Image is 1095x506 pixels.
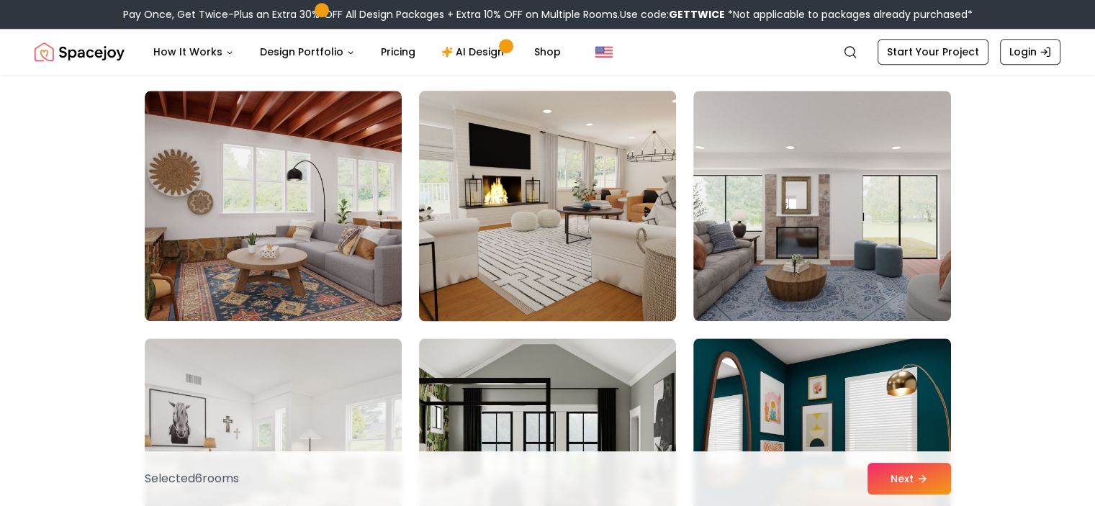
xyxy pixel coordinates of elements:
[145,470,239,487] p: Selected 6 room s
[123,7,973,22] div: Pay Once, Get Twice-Plus an Extra 30% OFF All Design Packages + Extra 10% OFF on Multiple Rooms.
[1000,39,1060,65] a: Login
[595,43,613,60] img: United States
[868,463,951,494] button: Next
[142,37,245,66] button: How It Works
[248,37,366,66] button: Design Portfolio
[35,37,125,66] a: Spacejoy
[693,91,950,321] img: Room room-21
[725,7,973,22] span: *Not applicable to packages already purchased*
[669,7,725,22] b: GETTWICE
[35,37,125,66] img: Spacejoy Logo
[878,39,988,65] a: Start Your Project
[620,7,725,22] span: Use code:
[35,29,1060,75] nav: Global
[369,37,427,66] a: Pricing
[430,37,520,66] a: AI Design
[142,37,572,66] nav: Main
[145,91,402,321] img: Room room-19
[523,37,572,66] a: Shop
[413,85,682,327] img: Room room-20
